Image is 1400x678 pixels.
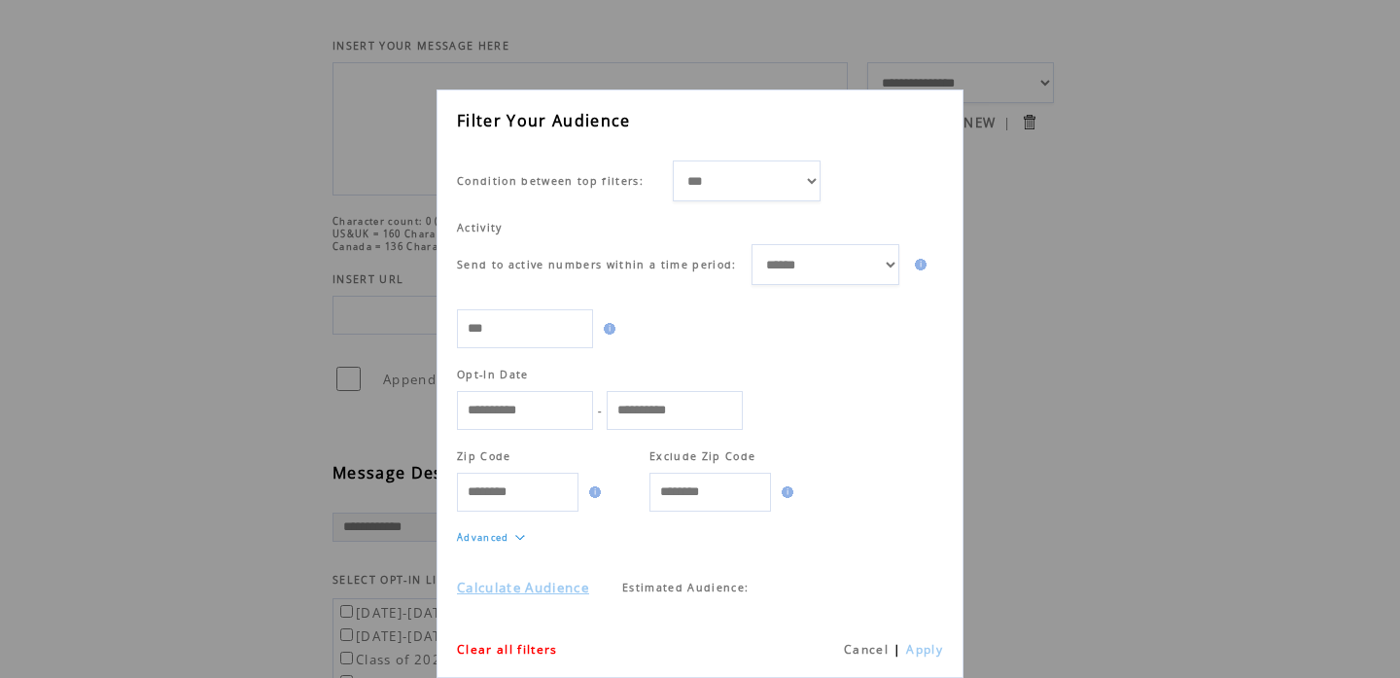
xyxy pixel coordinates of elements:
[457,449,511,463] span: Zip Code
[844,641,889,658] a: Cancel
[457,110,631,131] span: Filter Your Audience
[457,579,589,596] a: Calculate Audience
[776,486,793,498] img: help.gif
[909,259,927,270] img: help.gif
[893,641,901,658] span: |
[598,404,602,417] span: -
[457,174,644,188] span: Condition between top filters:
[457,221,503,234] span: Activity
[583,486,601,498] img: help.gif
[598,323,615,335] img: help.gif
[457,531,509,544] a: Advanced
[649,449,755,463] span: Exclude Zip Code
[457,641,558,658] a: Clear all filters
[906,641,943,658] a: Apply
[457,258,737,271] span: Send to active numbers within a time period:
[457,368,529,381] span: Opt-In Date
[622,581,749,594] span: Estimated Audience:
